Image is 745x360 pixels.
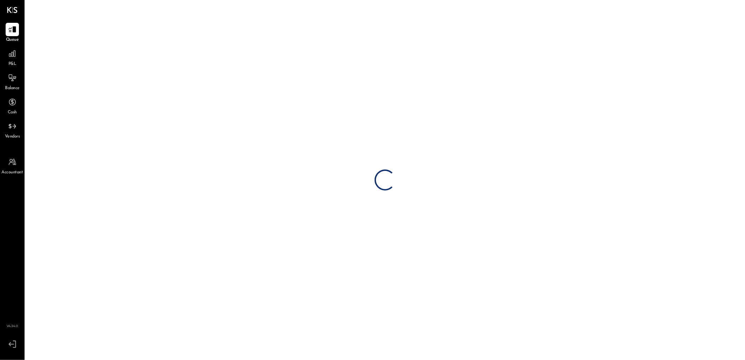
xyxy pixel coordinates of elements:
[0,95,24,116] a: Cash
[0,47,24,67] a: P&L
[8,109,17,116] span: Cash
[5,85,20,92] span: Balance
[6,37,19,43] span: Queue
[0,71,24,92] a: Balance
[8,61,16,67] span: P&L
[0,23,24,43] a: Queue
[5,134,20,140] span: Vendors
[2,169,23,176] span: Accountant
[0,120,24,140] a: Vendors
[0,155,24,176] a: Accountant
